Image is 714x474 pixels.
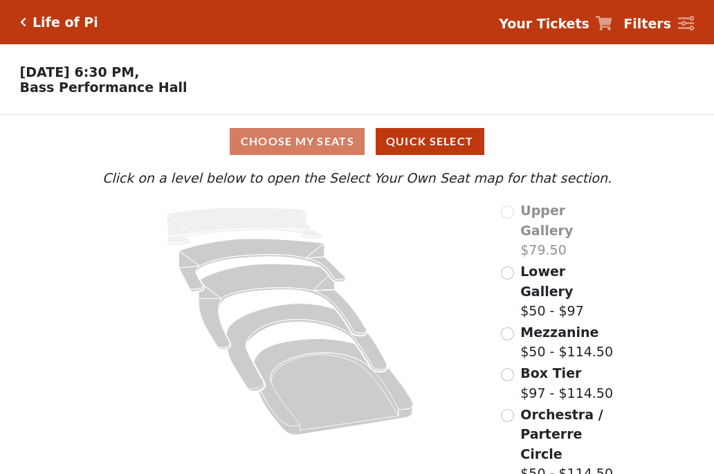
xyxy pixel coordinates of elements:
[623,14,694,34] a: Filters
[20,17,26,27] a: Click here to go back to filters
[499,14,612,34] a: Your Tickets
[499,16,589,31] strong: Your Tickets
[623,16,671,31] strong: Filters
[376,128,484,155] button: Quick Select
[520,264,573,299] span: Lower Gallery
[33,15,98,30] h5: Life of Pi
[520,262,615,321] label: $50 - $97
[520,322,613,362] label: $50 - $114.50
[520,201,615,260] label: $79.50
[179,239,346,291] path: Lower Gallery - Seats Available: 101
[99,168,615,188] p: Click on a level below to open the Select Your Own Seat map for that section.
[520,365,581,381] span: Box Tier
[520,363,613,403] label: $97 - $114.50
[520,407,603,462] span: Orchestra / Parterre Circle
[254,339,414,435] path: Orchestra / Parterre Circle - Seats Available: 27
[520,325,598,340] span: Mezzanine
[520,203,573,238] span: Upper Gallery
[167,208,324,246] path: Upper Gallery - Seats Available: 0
